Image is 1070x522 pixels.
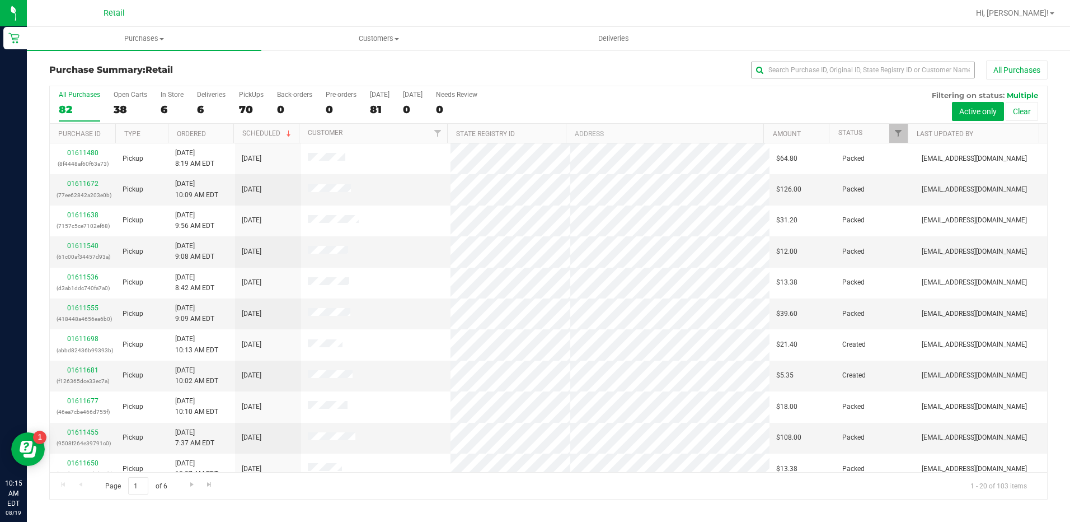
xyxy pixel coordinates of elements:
[776,277,797,288] span: $13.38
[842,153,865,164] span: Packed
[57,314,109,324] p: (418448a4656ea6b0)
[842,402,865,412] span: Packed
[242,370,261,381] span: [DATE]
[277,91,312,99] div: Back-orders
[932,91,1005,100] span: Filtering on status:
[952,102,1004,121] button: Active only
[57,376,109,386] p: (f126365dce33ec7a)
[175,148,214,169] span: [DATE] 8:19 AM EDT
[175,272,214,293] span: [DATE] 8:42 AM EDT
[57,159,109,169] p: (8f4448af60f63a73)
[123,215,143,226] span: Pickup
[175,396,218,417] span: [DATE] 10:10 AM EDT
[67,459,98,467] a: 01611650
[842,339,866,350] span: Created
[175,303,214,324] span: [DATE] 9:09 AM EDT
[5,478,22,509] p: 10:15 AM EDT
[8,32,20,44] inline-svg: Retail
[67,180,98,188] a: 01611672
[961,477,1036,494] span: 1 - 20 of 103 items
[146,64,173,75] span: Retail
[456,130,515,138] a: State Registry ID
[842,246,865,257] span: Packed
[184,477,200,492] a: Go to the next page
[104,8,125,18] span: Retail
[922,402,1027,412] span: [EMAIL_ADDRESS][DOMAIN_NAME]
[496,27,731,50] a: Deliveries
[57,221,109,231] p: (7157c5ce7102ef68)
[175,427,214,449] span: [DATE] 7:37 AM EDT
[175,458,218,479] span: [DATE] 10:07 AM EDT
[123,309,143,319] span: Pickup
[161,91,184,99] div: In Store
[436,91,477,99] div: Needs Review
[242,277,261,288] span: [DATE]
[1006,102,1038,121] button: Clear
[776,153,797,164] span: $64.80
[123,339,143,350] span: Pickup
[67,366,98,374] a: 01611681
[842,370,866,381] span: Created
[436,103,477,116] div: 0
[773,130,801,138] a: Amount
[922,153,1027,164] span: [EMAIL_ADDRESS][DOMAIN_NAME]
[842,215,865,226] span: Packed
[922,432,1027,443] span: [EMAIL_ADDRESS][DOMAIN_NAME]
[842,309,865,319] span: Packed
[161,103,184,116] div: 6
[58,130,101,138] a: Purchase ID
[175,210,214,231] span: [DATE] 9:56 AM EDT
[114,91,147,99] div: Open Carts
[583,34,644,44] span: Deliveries
[429,124,447,143] a: Filter
[11,432,45,466] iframe: Resource center
[57,345,109,356] p: (abbd82436b99393b)
[242,402,261,412] span: [DATE]
[277,103,312,116] div: 0
[67,397,98,405] a: 01611677
[239,103,264,116] div: 70
[842,277,865,288] span: Packed
[776,339,797,350] span: $21.40
[776,309,797,319] span: $39.60
[114,103,147,116] div: 38
[33,431,46,444] iframe: Resource center unread badge
[124,130,140,138] a: Type
[123,277,143,288] span: Pickup
[922,215,1027,226] span: [EMAIL_ADDRESS][DOMAIN_NAME]
[59,91,100,99] div: All Purchases
[842,464,865,474] span: Packed
[776,432,801,443] span: $108.00
[922,339,1027,350] span: [EMAIL_ADDRESS][DOMAIN_NAME]
[922,309,1027,319] span: [EMAIL_ADDRESS][DOMAIN_NAME]
[776,184,801,195] span: $126.00
[201,477,218,492] a: Go to the last page
[175,241,214,262] span: [DATE] 9:08 AM EDT
[49,65,382,75] h3: Purchase Summary:
[67,273,98,281] a: 01611536
[262,34,495,44] span: Customers
[776,246,797,257] span: $12.00
[370,91,389,99] div: [DATE]
[922,277,1027,288] span: [EMAIL_ADDRESS][DOMAIN_NAME]
[197,91,226,99] div: Deliveries
[242,246,261,257] span: [DATE]
[308,129,342,137] a: Customer
[175,334,218,355] span: [DATE] 10:13 AM EDT
[175,179,218,200] span: [DATE] 10:09 AM EDT
[59,103,100,116] div: 82
[27,27,261,50] a: Purchases
[976,8,1049,17] span: Hi, [PERSON_NAME]!
[370,103,389,116] div: 81
[326,103,356,116] div: 0
[242,339,261,350] span: [DATE]
[776,464,797,474] span: $13.38
[1007,91,1038,100] span: Multiple
[242,129,293,137] a: Scheduled
[177,130,206,138] a: Ordered
[57,190,109,201] p: (77ee62842a203e0b)
[917,130,973,138] a: Last Updated By
[566,124,763,143] th: Address
[123,432,143,443] span: Pickup
[242,464,261,474] span: [DATE]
